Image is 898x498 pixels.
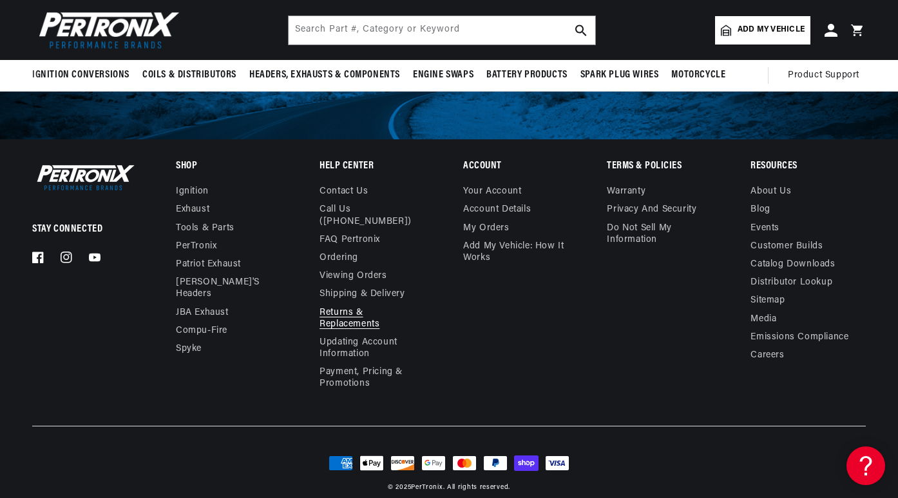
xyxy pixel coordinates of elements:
img: Pertronix [32,8,180,52]
a: Catalog Downloads [750,255,835,274]
a: Do not sell my information [607,219,721,249]
a: [PERSON_NAME]'s Headers [176,274,281,303]
a: Account details [463,201,531,219]
a: Updating Account Information [320,334,425,363]
a: Ordering [320,249,358,267]
a: Payment, Pricing & Promotions [320,363,434,393]
span: Add my vehicle [738,24,805,36]
span: Motorcycle [671,68,725,82]
span: Engine Swaps [413,68,473,82]
summary: Coils & Distributors [136,60,243,90]
a: Call Us ([PHONE_NUMBER]) [320,201,425,230]
a: Warranty [607,186,645,201]
summary: Product Support [788,60,866,91]
a: Privacy and Security [607,201,696,219]
a: PerTronix [176,237,216,255]
span: Headers, Exhausts & Components [249,68,400,82]
a: Patriot Exhaust [176,255,241,274]
a: Ignition [176,186,209,201]
a: My orders [463,219,509,237]
a: Media [750,310,776,328]
img: Pertronix [32,162,135,193]
a: Customer Builds [750,237,823,255]
a: FAQ Pertronix [320,231,380,249]
input: Search Part #, Category or Keyword [289,16,595,45]
small: All rights reserved. [447,484,510,491]
p: Stay Connected [32,223,134,236]
small: © 2025 . [388,484,444,491]
summary: Spark Plug Wires [574,60,665,90]
a: JBA Exhaust [176,304,229,322]
span: Spark Plug Wires [580,68,659,82]
a: Viewing Orders [320,267,387,285]
a: Blog [750,201,770,219]
a: Shipping & Delivery [320,285,405,303]
span: Battery Products [486,68,568,82]
a: Compu-Fire [176,322,227,340]
a: Tools & Parts [176,219,234,237]
a: Emissions compliance [750,328,848,346]
a: Sitemap [750,292,785,310]
a: Distributor Lookup [750,274,832,292]
summary: Motorcycle [665,60,732,90]
a: Add my vehicle [715,16,810,45]
summary: Battery Products [480,60,574,90]
summary: Headers, Exhausts & Components [243,60,406,90]
summary: Engine Swaps [406,60,480,90]
a: Contact us [320,186,368,201]
a: Exhaust [176,201,209,219]
a: Events [750,219,779,237]
a: PerTronix [411,484,443,491]
a: About Us [750,186,791,201]
span: Ignition Conversions [32,68,129,82]
a: Returns & Replacements [320,304,425,334]
a: Add My Vehicle: How It Works [463,237,578,267]
summary: Ignition Conversions [32,60,136,90]
button: search button [567,16,595,45]
a: Careers [750,346,784,364]
span: Product Support [788,68,859,83]
a: Your account [463,186,521,201]
span: Coils & Distributors [142,68,236,82]
a: Spyke [176,340,202,358]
